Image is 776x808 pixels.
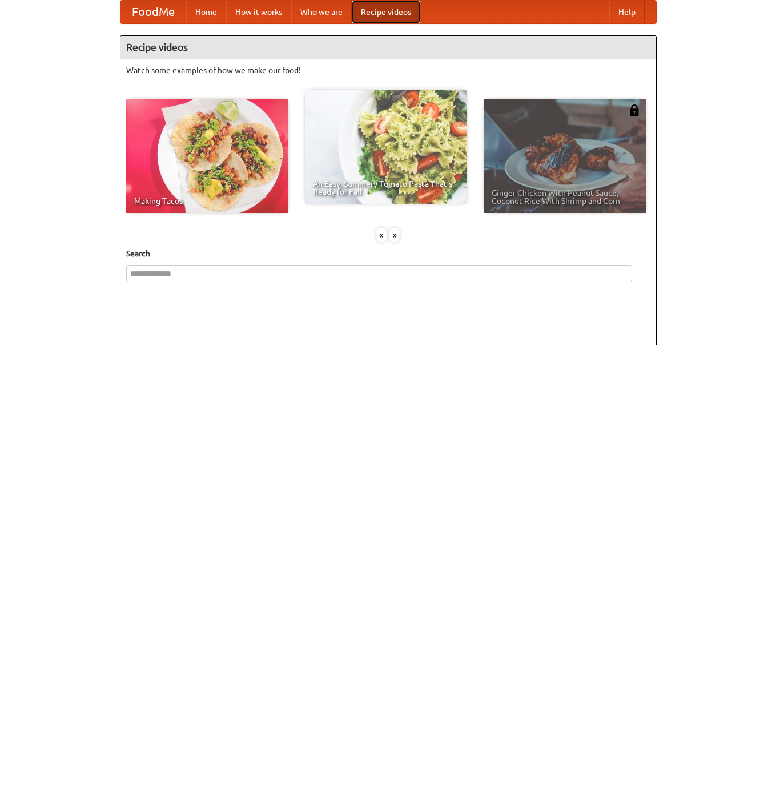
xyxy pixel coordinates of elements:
a: Making Tacos [126,99,288,213]
a: Who we are [291,1,352,23]
a: Home [186,1,226,23]
a: Help [609,1,645,23]
div: « [376,228,387,242]
div: » [389,228,400,242]
p: Watch some examples of how we make our food! [126,65,650,76]
a: Recipe videos [352,1,420,23]
a: How it works [226,1,291,23]
h4: Recipe videos [120,36,656,59]
span: An Easy, Summery Tomato Pasta That's Ready for Fall [313,180,459,196]
h5: Search [126,248,650,259]
a: FoodMe [120,1,186,23]
a: An Easy, Summery Tomato Pasta That's Ready for Fall [305,90,467,204]
img: 483408.png [629,104,640,116]
span: Making Tacos [134,197,280,205]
